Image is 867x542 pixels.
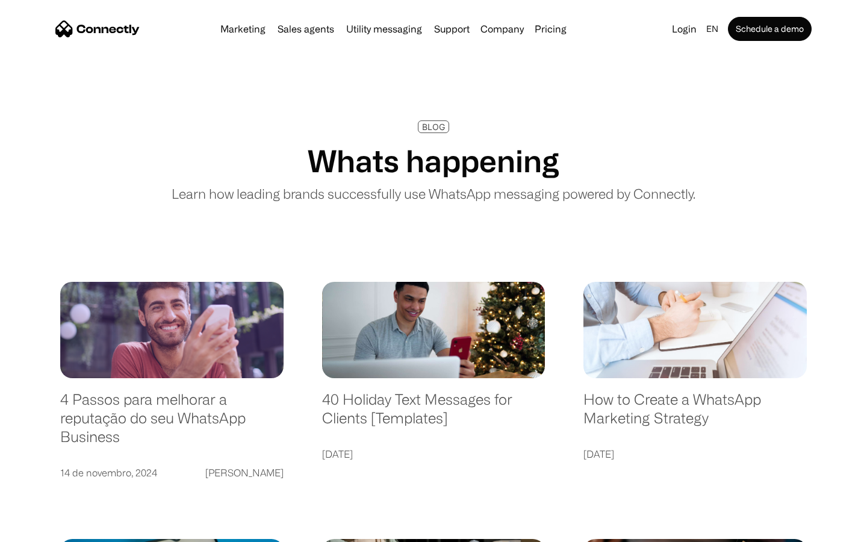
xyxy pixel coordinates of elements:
ul: Language list [24,521,72,538]
a: How to Create a WhatsApp Marketing Strategy [583,390,807,439]
div: [PERSON_NAME] [205,464,284,481]
a: Marketing [216,24,270,34]
div: BLOG [422,122,445,131]
p: Learn how leading brands successfully use WhatsApp messaging powered by Connectly. [172,184,695,204]
a: 40 Holiday Text Messages for Clients [Templates] [322,390,545,439]
h1: Whats happening [308,143,559,179]
a: Sales agents [273,24,339,34]
a: Login [667,20,701,37]
div: Company [480,20,524,37]
div: [DATE] [322,446,353,463]
div: [DATE] [583,446,614,463]
div: en [706,20,718,37]
a: Support [429,24,474,34]
a: Utility messaging [341,24,427,34]
div: 14 de novembro, 2024 [60,464,157,481]
aside: Language selected: English [12,521,72,538]
a: Pricing [530,24,571,34]
a: Schedule a demo [728,17,812,41]
a: 4 Passos para melhorar a reputação do seu WhatsApp Business [60,390,284,458]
